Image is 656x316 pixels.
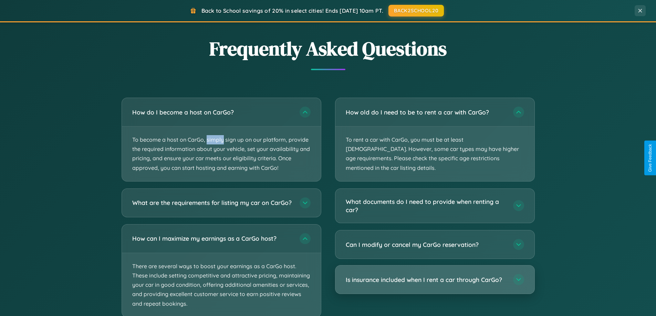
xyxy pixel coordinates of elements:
p: To rent a car with CarGo, you must be at least [DEMOGRAPHIC_DATA]. However, some car types may ha... [335,127,534,181]
h3: Is insurance included when I rent a car through CarGo? [346,275,506,284]
div: Give Feedback [648,144,653,172]
span: Back to School savings of 20% in select cities! Ends [DATE] 10am PT. [201,7,383,14]
h3: How can I maximize my earnings as a CarGo host? [132,234,293,243]
button: BACK2SCHOOL20 [388,5,444,17]
h3: What are the requirements for listing my car on CarGo? [132,198,293,207]
h3: How old do I need to be to rent a car with CarGo? [346,108,506,117]
h3: What documents do I need to provide when renting a car? [346,197,506,214]
p: To become a host on CarGo, simply sign up on our platform, provide the required information about... [122,127,321,181]
h3: Can I modify or cancel my CarGo reservation? [346,240,506,249]
h2: Frequently Asked Questions [122,35,535,62]
h3: How do I become a host on CarGo? [132,108,293,117]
